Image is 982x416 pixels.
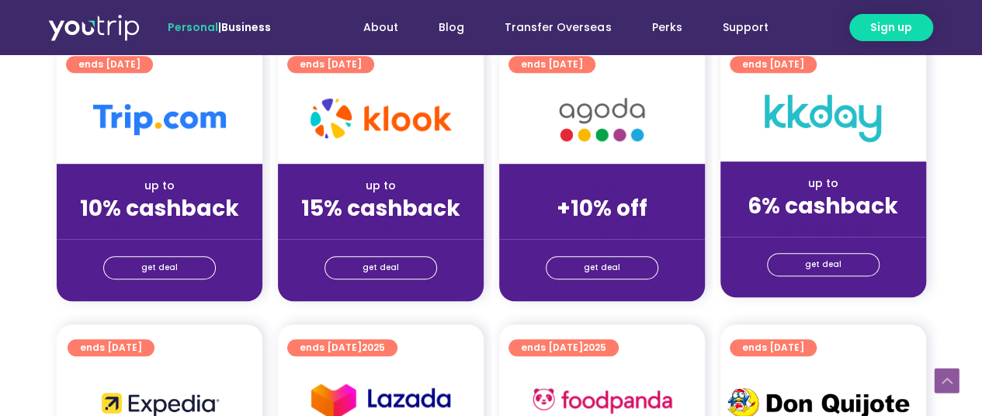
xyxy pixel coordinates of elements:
span: ends [DATE] [521,339,606,356]
span: ends [DATE] [78,56,141,73]
div: (for stays only) [290,223,471,239]
a: get deal [546,256,658,279]
div: (for stays only) [69,223,250,239]
a: get deal [103,256,216,279]
span: ends [DATE] [300,56,362,73]
span: ends [DATE] [742,56,804,73]
span: get deal [584,257,620,279]
div: (for stays only) [512,223,692,239]
span: get deal [805,254,841,276]
span: up to [588,178,616,193]
span: Personal [168,19,218,35]
div: up to [733,175,914,192]
span: get deal [363,257,399,279]
a: Sign up [849,14,933,41]
span: Sign up [870,19,912,36]
a: get deal [767,253,880,276]
strong: 10% cashback [80,193,239,224]
a: Perks [631,13,702,42]
a: Blog [418,13,484,42]
span: ends [DATE] [300,339,385,356]
span: get deal [141,257,178,279]
nav: Menu [313,13,788,42]
a: ends [DATE] [730,339,817,356]
a: ends [DATE] [508,56,595,73]
a: get deal [324,256,437,279]
a: ends [DATE] [730,56,817,73]
span: ends [DATE] [521,56,583,73]
strong: 6% cashback [748,191,898,221]
a: ends [DATE] [66,56,153,73]
div: up to [69,178,250,194]
span: | [168,19,271,35]
span: ends [DATE] [80,339,142,356]
span: ends [DATE] [742,339,804,356]
a: ends [DATE]2025 [287,339,397,356]
a: Support [702,13,788,42]
a: ends [DATE]2025 [508,339,619,356]
div: up to [290,178,471,194]
strong: +10% off [557,193,647,224]
span: 2025 [362,341,385,354]
a: ends [DATE] [287,56,374,73]
a: Business [221,19,271,35]
a: Transfer Overseas [484,13,631,42]
span: 2025 [583,341,606,354]
div: (for stays only) [733,220,914,237]
strong: 15% cashback [301,193,460,224]
a: About [343,13,418,42]
a: ends [DATE] [68,339,154,356]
